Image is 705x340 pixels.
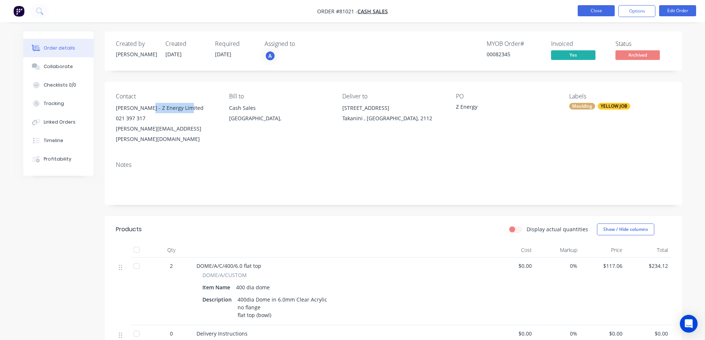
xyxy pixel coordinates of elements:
[235,294,332,320] div: 400dia Dome in 6.0mm Clear Acrylic no flange flat top (bowl)
[165,40,206,47] div: Created
[342,93,444,100] div: Deliver to
[170,262,173,270] span: 2
[202,294,235,305] div: Description
[265,50,276,61] button: A
[202,282,233,293] div: Item Name
[44,63,73,70] div: Collaborate
[493,330,532,337] span: $0.00
[551,50,595,60] span: Yes
[618,5,655,17] button: Options
[597,223,654,235] button: Show / Hide columns
[229,103,330,113] div: Cash Sales
[628,262,668,270] span: $234.12
[265,40,339,47] div: Assigned to
[202,271,247,279] span: DOME/A/CUSTOM
[456,93,557,100] div: PO
[493,262,532,270] span: $0.00
[170,330,173,337] span: 0
[116,50,157,58] div: [PERSON_NAME]
[23,113,94,131] button: Linked Orders
[456,103,548,113] div: Z Energy
[23,150,94,168] button: Profitability
[44,100,64,107] div: Tracking
[116,40,157,47] div: Created by
[535,243,580,257] div: Markup
[229,113,330,124] div: [GEOGRAPHIC_DATA],
[233,282,273,293] div: 400 dia dome
[44,45,75,51] div: Order details
[487,50,542,58] div: 00082345
[165,51,182,58] span: [DATE]
[342,103,444,127] div: [STREET_ADDRESS]Takanini , [GEOGRAPHIC_DATA], 2112
[44,119,75,125] div: Linked Orders
[23,39,94,57] button: Order details
[197,330,248,337] span: Delivery Instructions
[116,113,217,124] div: 021 397 317
[23,57,94,76] button: Collaborate
[680,315,698,333] div: Open Intercom Messenger
[527,225,588,233] label: Display actual quantities
[229,93,330,100] div: Bill to
[615,40,671,47] div: Status
[487,40,542,47] div: MYOB Order #
[569,93,671,100] div: Labels
[197,262,261,269] span: DOME/A/C/400/6.0 flat top
[551,40,607,47] div: Invoiced
[116,161,671,168] div: Notes
[583,262,623,270] span: $117.06
[116,225,142,234] div: Products
[116,93,217,100] div: Contact
[569,103,595,110] div: Moulding
[116,103,217,113] div: [PERSON_NAME] - Z Energy Limited
[13,6,24,17] img: Factory
[215,51,231,58] span: [DATE]
[342,103,444,113] div: [STREET_ADDRESS]
[342,113,444,124] div: Takanini , [GEOGRAPHIC_DATA], 2112
[628,330,668,337] span: $0.00
[538,262,577,270] span: 0%
[229,103,330,127] div: Cash Sales[GEOGRAPHIC_DATA],
[538,330,577,337] span: 0%
[116,103,217,144] div: [PERSON_NAME] - Z Energy Limited021 397 317[PERSON_NAME][EMAIL_ADDRESS][PERSON_NAME][DOMAIN_NAME]
[116,124,217,144] div: [PERSON_NAME][EMAIL_ADDRESS][PERSON_NAME][DOMAIN_NAME]
[578,5,615,16] button: Close
[23,76,94,94] button: Checklists 0/0
[23,94,94,113] button: Tracking
[615,50,660,60] span: Archived
[583,330,623,337] span: $0.00
[44,82,76,88] div: Checklists 0/0
[317,8,357,15] span: Order #81021 -
[149,243,194,257] div: Qty
[659,5,696,16] button: Edit Order
[625,243,671,257] div: Total
[44,137,63,144] div: Timeline
[490,243,535,257] div: Cost
[44,156,71,162] div: Profitability
[23,131,94,150] button: Timeline
[598,103,630,110] div: YELLOW JOB
[357,8,388,15] a: Cash Sales
[580,243,626,257] div: Price
[215,40,256,47] div: Required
